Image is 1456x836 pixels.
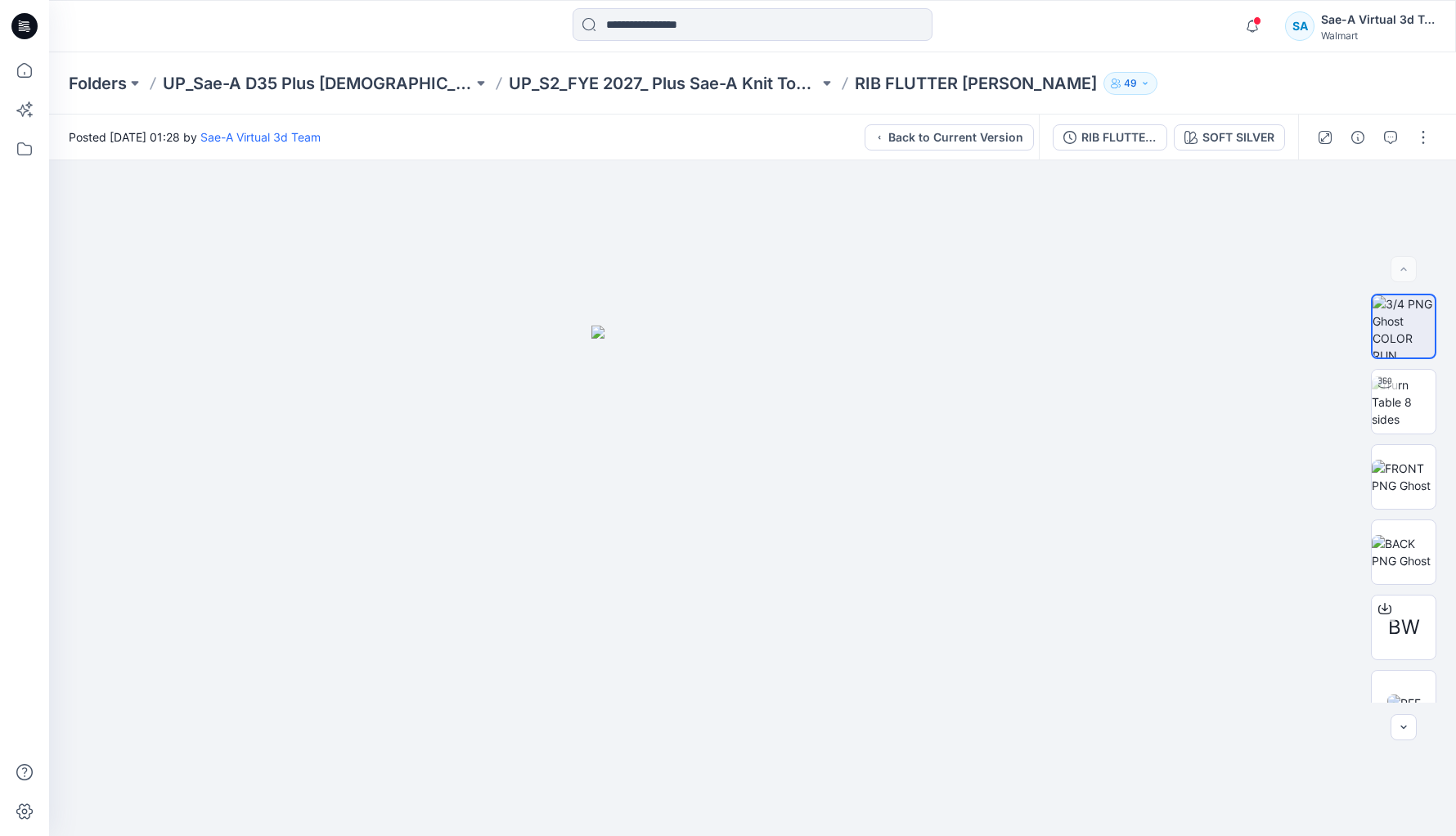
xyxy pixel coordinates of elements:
[1372,535,1436,569] img: BACK PNG Ghost
[1285,11,1314,41] div: SA
[1202,128,1274,146] div: SOFT SILVER
[1345,124,1371,151] button: Details
[509,72,819,95] a: UP_S2_FYE 2027_ Plus Sae-A Knit Tops & Dresses
[1372,376,1436,428] img: Turn Table 8 sides
[1124,74,1137,92] p: 49
[865,124,1034,151] button: Back to Current Version
[69,128,321,146] span: Posted [DATE] 01:28 by
[69,72,127,95] a: Folders
[855,72,1097,95] p: RIB FLUTTER [PERSON_NAME]
[1174,124,1285,151] button: SOFT SILVER
[1387,694,1421,712] img: REF
[1103,72,1157,95] button: 49
[1081,128,1157,146] div: RIB FLUTTER HENLEY_REV_soft silver
[1053,124,1167,151] button: RIB FLUTTER [PERSON_NAME] silver
[1321,29,1436,42] div: Walmart
[1388,613,1420,642] span: BW
[1321,10,1436,29] div: Sae-A Virtual 3d Team
[200,130,321,144] a: Sae-A Virtual 3d Team
[591,326,914,836] img: eyJhbGciOiJIUzI1NiIsImtpZCI6IjAiLCJzbHQiOiJzZXMiLCJ0eXAiOiJKV1QifQ.eyJkYXRhIjp7InR5cGUiOiJzdG9yYW...
[163,72,473,95] a: UP_Sae-A D35 Plus [DEMOGRAPHIC_DATA] Top
[1372,460,1436,494] img: FRONT PNG Ghost
[1373,295,1435,357] img: 3/4 PNG Ghost COLOR RUN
